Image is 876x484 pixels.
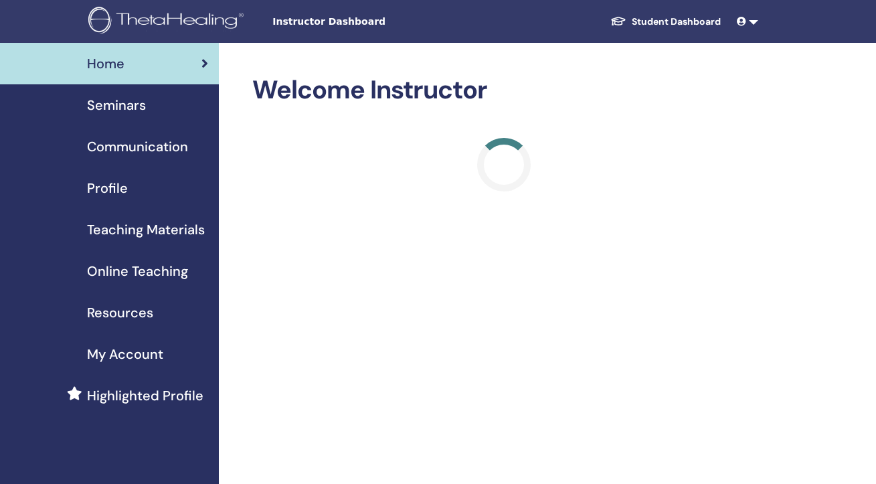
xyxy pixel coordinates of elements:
span: Home [87,54,124,74]
h2: Welcome Instructor [252,75,756,106]
span: Teaching Materials [87,220,205,240]
span: Resources [87,303,153,323]
span: Seminars [87,95,146,115]
span: My Account [87,344,163,364]
img: graduation-cap-white.svg [610,15,626,27]
img: logo.png [88,7,248,37]
span: Instructor Dashboard [272,15,473,29]
span: Online Teaching [87,261,188,281]
span: Communication [87,137,188,157]
a: Student Dashboard [600,9,731,34]
span: Highlighted Profile [87,386,203,406]
span: Profile [87,178,128,198]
